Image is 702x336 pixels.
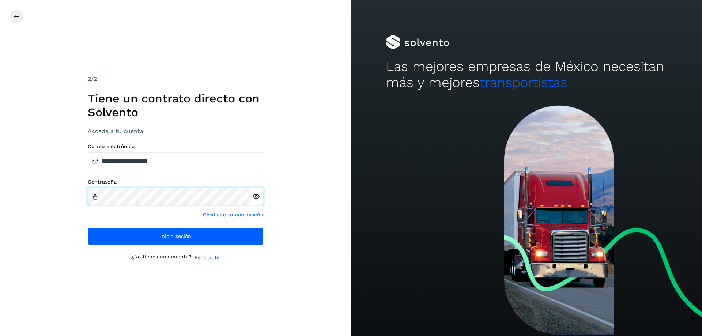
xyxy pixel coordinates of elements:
button: Inicia sesión [88,227,263,245]
label: Contraseña [88,179,263,185]
span: transportistas [480,75,567,90]
div: /2 [88,75,263,83]
h1: Tiene un contrato directo con Solvento [88,91,263,120]
span: 2 [88,75,91,82]
h2: Las mejores empresas de México necesitan más y mejores [386,58,667,91]
span: Inicia sesión [160,234,191,239]
p: ¿No tienes una cuenta? [131,254,192,261]
a: Olvidaste tu contraseña [203,211,263,219]
h3: Accede a tu cuenta [88,128,263,135]
a: Regístrate [195,254,220,261]
label: Correo electrónico [88,143,263,150]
